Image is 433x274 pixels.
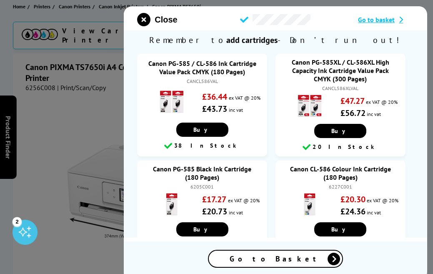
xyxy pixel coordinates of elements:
[367,111,381,117] span: inc vat
[295,91,324,121] img: Canon PG-585XL / CL-586XL High Capacity Ink Cartridge Value Pack CMYK (300 Pages)
[228,197,260,204] span: ex VAT @ 20%
[145,184,259,190] div: 6205C001
[202,91,227,102] strong: £36.44
[331,127,349,135] span: Buy
[340,108,365,118] strong: £56.72
[148,59,256,76] a: Canon PG-585 / CL-586 Ink Cartridge Value Pack CMYK (180 Pages)
[229,209,243,216] span: inc vat
[340,194,365,205] strong: £20.30
[358,15,395,24] span: Go to basket
[229,95,260,101] span: ex VAT @ 20%
[202,194,226,205] strong: £17.27
[193,126,211,133] span: Buy
[229,107,243,113] span: inc vat
[279,142,401,152] div: 20 In Stock
[358,15,413,24] a: Go to basket
[367,209,381,216] span: inc vat
[366,99,398,105] span: ex VAT @ 20%
[208,250,343,268] a: Go to Basket
[124,30,427,50] span: Remember to - Don’t run out!
[153,165,251,181] a: Canon PG-585 Black Ink Cartridge (180 Pages)
[226,35,277,45] b: add cartridges
[290,165,390,181] a: Canon CL-586 Colour Ink Cartridge (180 Pages)
[155,15,177,25] span: Close
[137,13,177,26] button: close modal
[229,254,321,264] span: Go to Basket
[141,141,263,151] div: 38 In Stock
[193,226,211,233] span: Buy
[283,85,397,91] div: CANCL586XLVAL
[295,190,324,219] img: Canon CL-586 Colour Ink Cartridge (180 Pages)
[331,226,349,233] span: Buy
[283,184,397,190] div: 6227C001
[202,206,227,217] strong: £20.73
[291,58,389,83] a: Canon PG-585XL / CL-586XL High Capacity Ink Cartridge Value Pack CMYK (300 Pages)
[13,217,22,226] div: 2
[340,96,364,106] strong: £47.27
[367,197,398,204] span: ex VAT @ 20%
[202,103,227,114] strong: £43.73
[157,87,186,116] img: Canon PG-585 / CL-586 Ink Cartridge Value Pack CMYK (180 Pages)
[157,190,186,219] img: Canon PG-585 Black Ink Cartridge (180 Pages)
[145,78,259,84] div: CANCL586VAL
[340,206,365,217] strong: £24.36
